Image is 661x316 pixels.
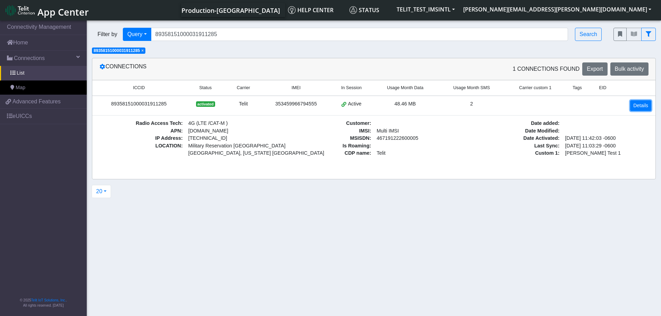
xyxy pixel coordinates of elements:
button: Close [141,49,144,53]
span: Carrier [237,85,250,91]
span: [GEOGRAPHIC_DATA], [US_STATE] [GEOGRAPHIC_DATA] [188,150,272,157]
button: Export [582,62,607,76]
a: Your current platform instance [181,3,280,17]
span: Active [348,100,362,108]
span: Multi IMSI [374,127,463,135]
a: App Center [6,3,88,18]
span: Usage Month Data [387,85,423,91]
button: 20 [92,185,111,198]
a: Help center [285,3,347,17]
span: Map [16,84,25,92]
button: TELIT_TEST_IMSINTL [392,3,459,16]
button: Bulk activity [610,62,649,76]
span: Advanced Features [12,97,61,106]
span: Status [199,85,212,91]
span: EID [599,85,607,91]
span: Filter by [92,30,123,39]
span: 89358151000031911285 [94,48,140,53]
span: In Session [341,85,362,91]
button: [PERSON_NAME][EMAIL_ADDRESS][PERSON_NAME][DOMAIN_NAME] [459,3,655,16]
a: Telit IoT Solutions, Inc. [31,298,66,302]
span: 48.46 MB [395,101,416,106]
span: Help center [288,6,333,14]
span: Date Activated : [473,135,562,142]
span: × [141,48,144,53]
span: Tags [573,85,582,91]
img: status.svg [349,6,357,14]
div: Telit [230,100,257,108]
span: [DOMAIN_NAME] [186,127,275,135]
span: List [17,69,24,77]
div: 353459966794555 [265,100,327,108]
span: Customer : [285,120,374,127]
span: Connections [14,54,45,62]
div: 2 [442,100,501,108]
span: IMSI : [285,127,374,135]
button: Search [575,28,602,41]
img: knowledge.svg [288,6,296,14]
span: Bulk activity [615,66,644,72]
span: [TECHNICAL_ID] [188,135,227,141]
span: Status [349,6,379,14]
div: Connections [94,62,374,76]
input: Search... [151,28,568,41]
span: activated [196,101,215,107]
div: fitlers menu [613,28,656,41]
span: Date added : [473,120,562,127]
span: Production-[GEOGRAPHIC_DATA] [181,6,280,15]
span: 1 Connections found [512,65,579,73]
span: Export [587,66,603,72]
span: Date Modified : [473,127,562,135]
span: App Center [37,6,89,18]
span: LOCATION : [96,142,186,157]
span: Telit [374,150,463,157]
span: Radio Access Tech : [96,120,186,127]
span: 4G (LTE /CAT-M ) [186,120,275,127]
span: APN : [96,127,186,135]
span: Custom 1 : [473,150,562,157]
span: Military Reservation [GEOGRAPHIC_DATA] [188,142,272,150]
span: [PERSON_NAME] Test 1 [562,150,652,157]
span: [DATE] 11:03:29 -0600 [562,142,652,150]
span: Is Roaming : [285,142,374,150]
span: IP Address : [96,135,186,142]
a: Details [630,100,651,111]
span: 467191222600005 [374,135,463,142]
a: Status [347,3,392,17]
span: MSISDN : [285,135,374,142]
span: Carrier custom 1 [519,85,551,91]
span: Usage Month SMS [453,85,490,91]
span: [DATE] 11:42:03 -0600 [562,135,652,142]
span: CDP name : [285,150,374,157]
img: logo-telit-cinterion-gw-new.png [6,5,35,16]
button: Query [123,28,151,41]
span: IMEI [291,85,300,91]
span: Last Sync : [473,142,562,150]
span: ICCID [133,85,145,91]
div: 89358151000031911285 [96,100,181,108]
